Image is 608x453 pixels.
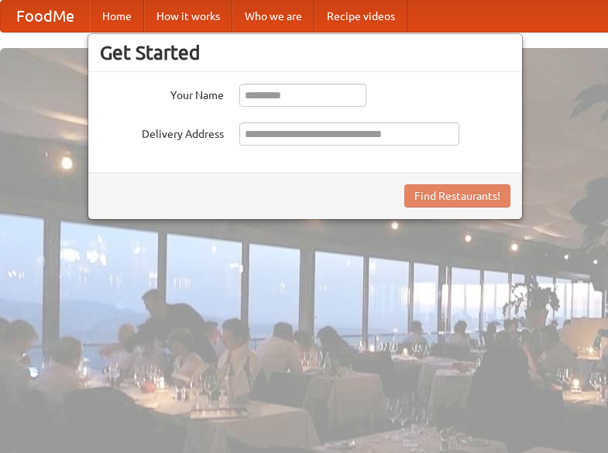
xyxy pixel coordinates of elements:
[232,1,314,32] a: Who we are
[144,1,232,32] a: How it works
[90,1,144,32] a: Home
[314,1,407,32] a: Recipe videos
[1,1,90,32] a: FoodMe
[100,41,510,64] h3: Get Started
[100,84,224,103] label: Your Name
[100,122,224,142] label: Delivery Address
[404,184,510,208] button: Find Restaurants!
